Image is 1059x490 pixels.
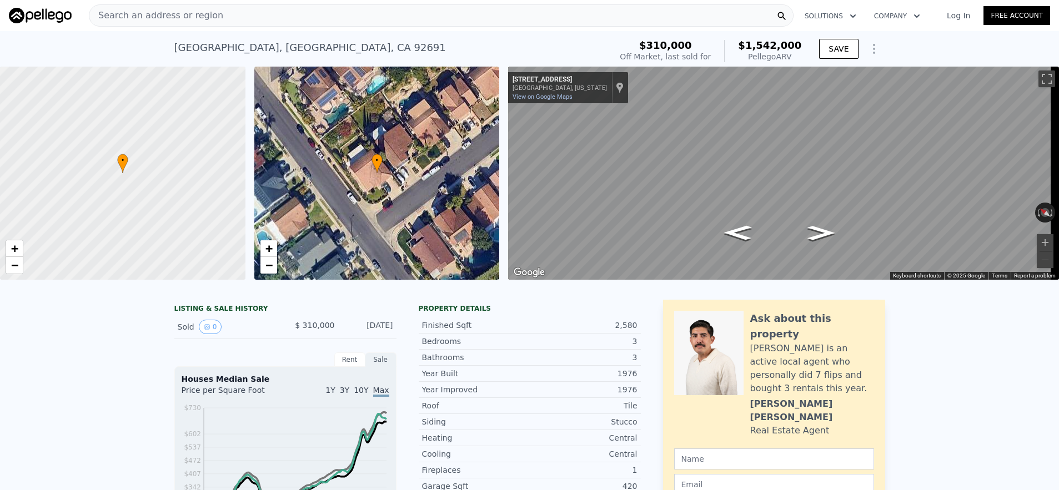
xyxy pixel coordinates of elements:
[639,39,692,51] span: $310,000
[6,257,23,274] a: Zoom out
[184,470,201,478] tspan: $407
[419,304,641,313] div: Property details
[738,51,801,62] div: Pellego ARV
[933,10,983,21] a: Log In
[260,257,277,274] a: Zoom out
[1014,272,1056,279] a: Report a problem
[530,384,638,395] div: 1976
[199,320,222,334] button: View historical data
[295,321,334,330] span: $ 310,000
[796,223,846,244] path: Go Southeast, Brussels Ave
[422,416,530,427] div: Siding
[265,258,272,272] span: −
[1037,251,1053,268] button: Zoom out
[422,320,530,331] div: Finished Sqft
[750,342,874,395] div: [PERSON_NAME] is an active local agent who personally did 7 flips and bought 3 rentals this year.
[616,82,624,94] a: Show location on map
[508,67,1059,280] div: Map
[513,75,607,84] div: [STREET_ADDRESS]
[422,384,530,395] div: Year Improved
[530,400,638,411] div: Tile
[184,404,201,412] tspan: $730
[865,6,929,26] button: Company
[712,222,763,244] path: Go Northwest, Brussels Ave
[819,39,858,59] button: SAVE
[182,385,285,402] div: Price per Square Foot
[334,352,365,367] div: Rent
[674,448,874,469] input: Name
[340,386,349,395] span: 3Y
[184,457,201,464] tspan: $472
[182,373,389,385] div: Houses Median Sale
[1038,70,1055,87] button: Toggle fullscreen view
[750,311,874,342] div: Ask about this property
[184,430,201,438] tspan: $602
[6,240,23,257] a: Zoom in
[530,416,638,427] div: Stucco
[344,320,393,334] div: [DATE]
[373,386,389,397] span: Max
[750,397,874,424] div: [PERSON_NAME] [PERSON_NAME]
[11,258,18,272] span: −
[1037,234,1053,251] button: Zoom in
[184,443,201,451] tspan: $537
[354,386,368,395] span: 10Y
[365,352,397,367] div: Sale
[530,352,638,363] div: 3
[530,320,638,331] div: 2,580
[372,154,383,173] div: •
[422,336,530,347] div: Bedrooms
[511,265,548,280] a: Open this area in Google Maps (opens a new window)
[117,154,128,173] div: •
[1035,203,1041,223] button: Rotate counterclockwise
[260,240,277,257] a: Zoom in
[750,424,830,437] div: Real Estate Agent
[863,38,885,60] button: Show Options
[422,448,530,459] div: Cooling
[9,8,72,23] img: Pellego
[422,432,530,443] div: Heating
[530,432,638,443] div: Central
[174,304,397,315] div: LISTING & SALE HISTORY
[530,336,638,347] div: 3
[422,400,530,411] div: Roof
[422,464,530,476] div: Fireplaces
[89,9,223,22] span: Search an address or region
[174,40,446,55] div: [GEOGRAPHIC_DATA] , [GEOGRAPHIC_DATA] , CA 92691
[422,352,530,363] div: Bathrooms
[1050,203,1056,223] button: Rotate clockwise
[983,6,1050,25] a: Free Account
[992,272,1007,279] a: Terms (opens in new tab)
[511,265,548,280] img: Google
[530,464,638,476] div: 1
[178,320,277,334] div: Sold
[372,155,383,165] span: •
[11,241,18,255] span: +
[513,93,573,100] a: View on Google Maps
[796,6,865,26] button: Solutions
[530,368,638,379] div: 1976
[513,84,607,92] div: [GEOGRAPHIC_DATA], [US_STATE]
[265,241,272,255] span: +
[508,67,1059,280] div: Street View
[1035,203,1056,222] button: Reset the view
[422,368,530,379] div: Year Built
[947,272,985,279] span: © 2025 Google
[117,155,128,165] span: •
[738,39,801,51] span: $1,542,000
[530,448,638,459] div: Central
[325,386,335,395] span: 1Y
[620,51,711,62] div: Off Market, last sold for
[893,272,941,280] button: Keyboard shortcuts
